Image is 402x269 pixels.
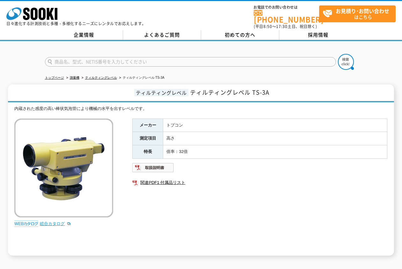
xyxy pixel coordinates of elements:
th: 測定項目 [133,132,163,145]
span: はこちら [323,6,395,22]
th: メーカー [133,119,163,132]
span: ティルティングレベル [134,89,188,96]
a: ティルティングレベル [85,76,117,79]
td: 倍率：32倍 [163,145,387,159]
span: ティルティングレベル TS-3A [190,88,269,97]
p: 日々進化する計測技術と多種・多様化するニーズにレンタルでお応えします。 [6,22,146,25]
a: 採用情報 [279,30,357,40]
a: お見積り･お問い合わせはこちら [319,5,396,22]
a: 企業情報 [45,30,123,40]
a: 初めての方へ [201,30,279,40]
span: 17:30 [276,24,288,29]
span: お電話でのお問い合わせは [254,5,319,9]
a: 総合カタログ [40,221,71,226]
a: [PHONE_NUMBER] [254,10,319,23]
a: よくあるご質問 [123,30,201,40]
img: btn_search.png [338,54,354,70]
a: トップページ [45,76,64,79]
img: 取扱説明書 [132,163,174,173]
a: 測量機 [70,76,79,79]
span: 8:50 [263,24,272,29]
td: トプコン [163,119,387,132]
img: ティルティングレベル TS-3A [14,119,113,217]
td: 高さ [163,132,387,145]
img: webカタログ [14,221,38,227]
li: ティルティングレベル TS-3A [118,75,164,81]
span: (平日 ～ 土日、祝日除く) [254,24,317,29]
th: 特長 [133,145,163,159]
a: 関連PDF1 付属品リスト [132,178,387,187]
input: 商品名、型式、NETIS番号を入力してください [45,57,336,67]
a: 取扱説明書 [132,167,174,171]
span: 初めての方へ [225,31,255,38]
div: 内蔵された感度の高い棒状気泡管により機械の水平を出すレベルです。 [14,105,387,112]
strong: お見積り･お問い合わせ [336,7,389,15]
